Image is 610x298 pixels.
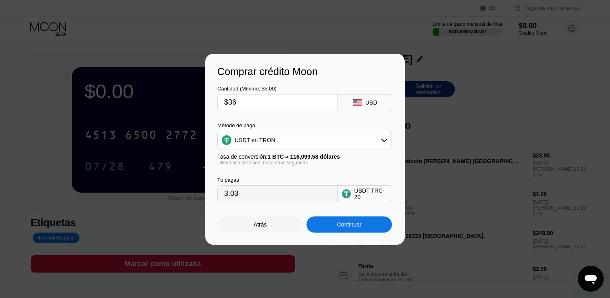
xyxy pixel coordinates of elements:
div: Comprar crédito Moon [217,66,393,78]
input: $0.00 [224,94,331,111]
div: USDT TRC-20 [354,187,388,200]
div: Cantidad (Mínimo: $5.00) [217,86,338,92]
div: Tasa de conversión: [217,153,392,160]
div: USD [365,99,377,106]
iframe: Botón para iniciar la ventana de mensajería, conversación en curso [578,266,604,292]
div: Método de pago [217,122,392,128]
div: USDT en TRON [235,137,275,143]
div: Atrás [217,216,303,233]
div: Continuar [337,221,362,228]
div: Continuar [306,216,392,233]
div: Última actualización: hace unos segundos [217,160,392,166]
div: Atrás [254,221,267,228]
div: Tu pagas [217,177,338,183]
span: 1 BTC ≈ 116,099.58 dólares [268,153,340,160]
div: USDT en TRON [218,132,391,148]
